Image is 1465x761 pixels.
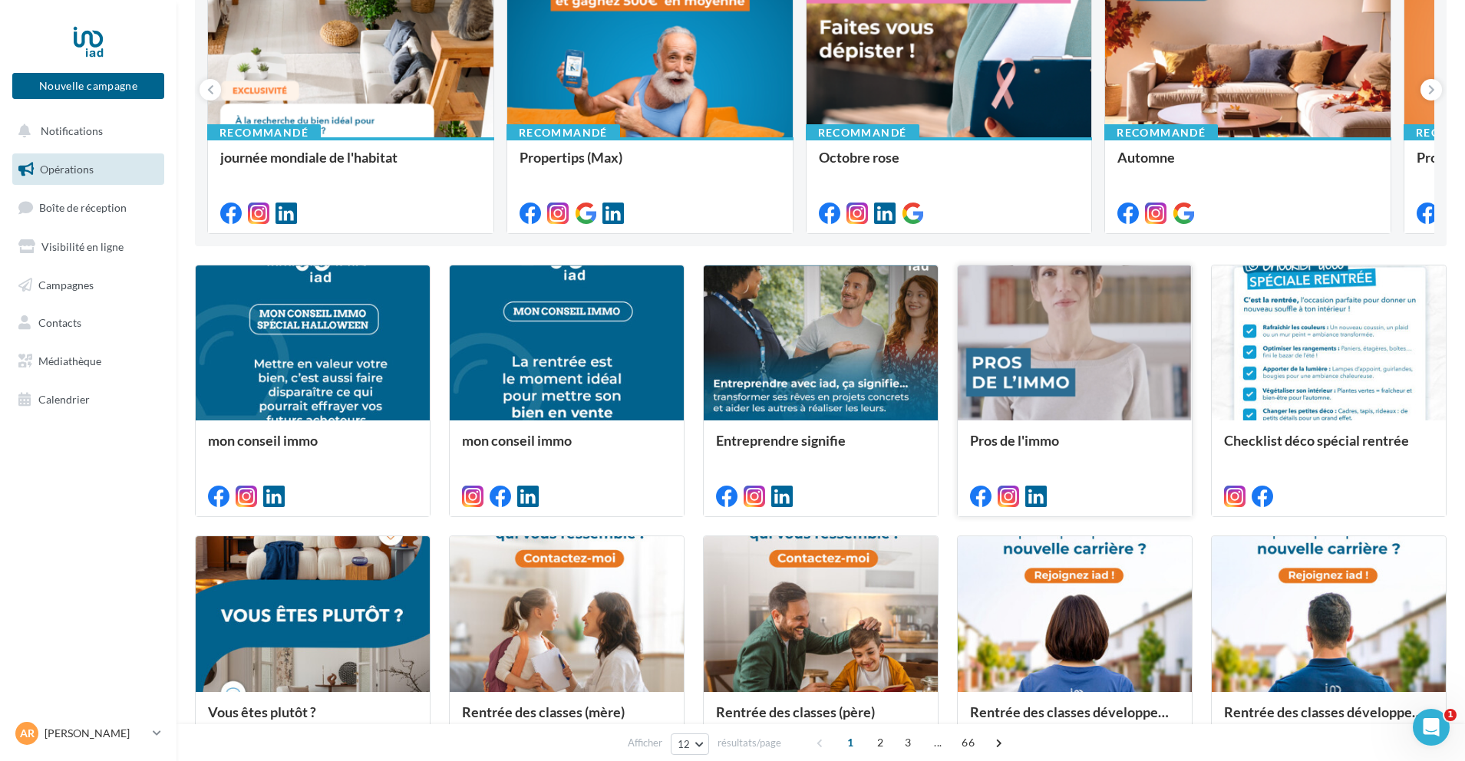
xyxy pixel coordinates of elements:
span: Médiathèque [38,354,101,367]
a: AR [PERSON_NAME] [12,719,164,748]
div: journée mondiale de l'habitat [220,150,481,180]
div: mon conseil immo [462,433,671,463]
span: 3 [896,730,920,755]
span: 1 [1444,709,1457,721]
div: Rentrée des classes développement (conseiller) [1224,704,1434,735]
span: Opérations [40,163,94,176]
div: Octobre rose [819,150,1080,180]
a: Campagnes [9,269,167,301]
span: Contacts [38,316,81,329]
a: Calendrier [9,384,167,416]
span: Notifications [41,124,103,137]
div: Automne [1117,150,1378,180]
span: Visibilité en ligne [41,240,124,253]
div: Entreprendre signifie [716,433,926,463]
span: Afficher [628,736,662,750]
div: mon conseil immo [208,433,417,463]
button: Notifications [9,115,161,147]
span: 2 [868,730,893,755]
a: Contacts [9,307,167,339]
span: Boîte de réception [39,201,127,214]
div: Rentrée des classes (mère) [462,704,671,735]
a: Visibilité en ligne [9,231,167,263]
iframe: Intercom live chat [1413,709,1450,746]
a: Boîte de réception [9,191,167,224]
div: Propertips (Max) [520,150,780,180]
span: 12 [678,738,691,750]
span: Campagnes [38,278,94,291]
div: Rentrée des classes développement (conseillère) [970,704,1180,735]
span: Calendrier [38,393,90,406]
div: Rentrée des classes (père) [716,704,926,735]
button: Nouvelle campagne [12,73,164,99]
span: résultats/page [718,736,781,750]
span: 66 [955,730,981,755]
div: Recommandé [207,124,321,141]
button: 12 [671,733,710,755]
span: AR [20,726,35,741]
div: Recommandé [506,124,620,141]
div: Pros de l'immo [970,433,1180,463]
p: [PERSON_NAME] [45,726,147,741]
span: 1 [838,730,863,755]
div: Recommandé [1104,124,1218,141]
span: ... [926,730,950,755]
div: Recommandé [806,124,919,141]
a: Opérations [9,153,167,186]
div: Checklist déco spécial rentrée [1224,433,1434,463]
a: Médiathèque [9,345,167,377]
div: Vous êtes plutôt ? [208,704,417,735]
